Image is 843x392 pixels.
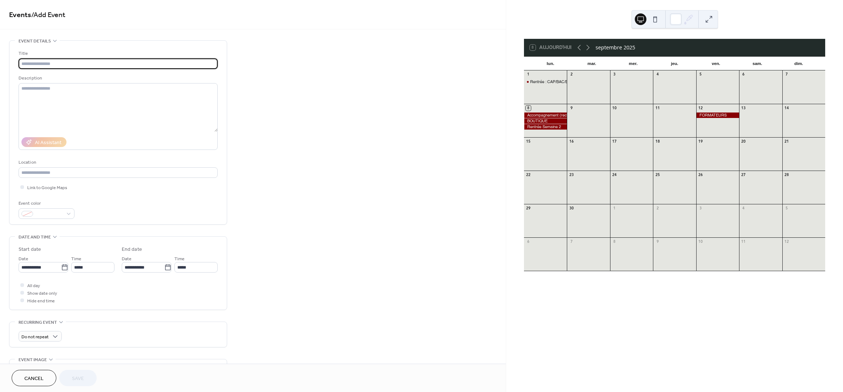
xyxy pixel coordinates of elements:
[613,57,654,70] div: mer.
[784,106,789,111] div: 14
[569,72,574,77] div: 2
[19,159,216,166] div: Location
[27,282,40,290] span: All day
[19,37,51,45] span: Event details
[569,240,574,245] div: 7
[612,106,617,111] div: 10
[654,57,695,70] div: jeu.
[695,57,737,70] div: ven.
[784,72,789,77] div: 7
[612,172,617,177] div: 24
[596,44,635,52] div: septembre 2025
[19,200,73,207] div: Event color
[31,8,65,22] span: / Add Event
[784,172,789,177] div: 28
[698,72,703,77] div: 5
[524,118,567,124] div: BOUTIQUE
[741,106,746,111] div: 13
[9,8,31,22] a: Events
[612,139,617,144] div: 17
[526,240,531,245] div: 6
[696,113,739,118] div: FORMATEURS
[524,113,567,118] div: Accompagnement (recherche contrat)
[526,139,531,144] div: 15
[778,57,819,70] div: dim.
[569,106,574,111] div: 9
[569,139,574,144] div: 16
[21,333,49,341] span: Do not repeat
[741,240,746,245] div: 11
[698,139,703,144] div: 19
[526,206,531,211] div: 29
[655,72,660,77] div: 4
[741,139,746,144] div: 20
[569,172,574,177] div: 23
[698,206,703,211] div: 3
[569,206,574,211] div: 30
[24,375,44,383] span: Cancel
[530,79,573,85] div: Rentrée : CAP/BAC/BTS
[19,74,216,82] div: Description
[737,57,778,70] div: sam.
[19,50,216,57] div: Title
[655,206,660,211] div: 2
[526,172,531,177] div: 22
[19,246,41,253] div: Start date
[612,206,617,211] div: 1
[655,139,660,144] div: 18
[741,72,746,77] div: 6
[27,290,57,297] span: Show date only
[655,240,660,245] div: 9
[27,184,67,192] span: Link to Google Maps
[122,246,142,253] div: End date
[12,370,56,386] button: Cancel
[571,57,613,70] div: mar.
[71,255,81,263] span: Time
[19,356,47,364] span: Event image
[655,172,660,177] div: 25
[27,297,55,305] span: Hide end time
[698,172,703,177] div: 26
[174,255,185,263] span: Time
[524,124,567,130] div: Rentrée Semaine 2
[612,240,617,245] div: 8
[741,172,746,177] div: 27
[655,106,660,111] div: 11
[612,72,617,77] div: 3
[526,106,531,111] div: 8
[784,139,789,144] div: 21
[698,240,703,245] div: 10
[741,206,746,211] div: 4
[19,319,57,326] span: Recurring event
[784,206,789,211] div: 5
[526,72,531,77] div: 1
[19,233,51,241] span: Date and time
[784,240,789,245] div: 12
[122,255,132,263] span: Date
[19,255,28,263] span: Date
[530,57,571,70] div: lun.
[698,106,703,111] div: 12
[524,79,567,85] div: Rentrée : CAP/BAC/BTS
